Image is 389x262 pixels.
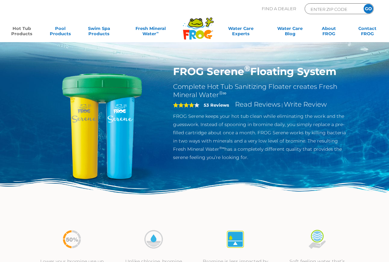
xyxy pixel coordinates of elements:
[45,26,75,39] a: PoolProducts
[173,83,348,99] h2: Complete Hot Tub Sanitizing Floater creates Fresh Mineral Water
[84,26,114,39] a: Swim SpaProducts
[284,100,327,108] a: Write Review
[156,31,159,34] sup: ∞
[307,229,327,249] img: icon-soft-feeling
[215,26,266,39] a: Water CareExperts
[352,26,382,39] a: ContactFROG
[235,100,281,108] a: Read Reviews
[7,26,37,39] a: Hot TubProducts
[244,64,250,73] sup: ®
[275,26,305,39] a: Water CareBlog
[62,229,82,249] img: icon-50percent-less
[123,26,179,39] a: Fresh MineralWater∞
[173,112,348,162] p: FROG Serene keeps your hot tub clean while eliminating the work and the guesswork. Instead of spo...
[314,26,344,39] a: AboutFROG
[225,229,246,249] img: icon-atease-self-regulates
[173,102,194,108] span: 4
[173,65,348,78] h1: FROG Serene Floating System
[364,4,373,13] input: GO
[282,102,283,108] span: |
[143,229,164,249] img: icon-bromine-disolves
[41,65,163,187] img: hot-tub-product-serene-floater.png
[219,146,225,150] sup: ®∞
[219,90,226,96] sup: ®∞
[262,3,296,14] p: Find A Dealer
[204,102,229,108] strong: 53 Reviews
[310,5,354,13] input: Zip Code Form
